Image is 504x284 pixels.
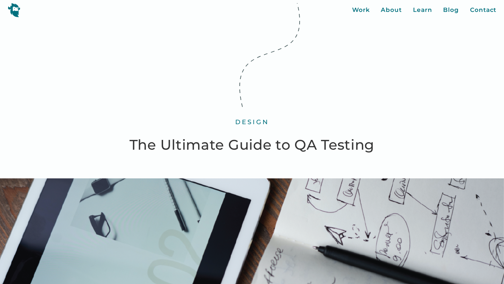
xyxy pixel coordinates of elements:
[413,6,432,15] a: Learn
[8,3,20,17] img: yeti logo icon
[101,134,403,156] h1: The Ultimate Guide to QA Testing
[352,6,370,15] a: Work
[443,6,459,15] a: Blog
[235,118,269,126] div: Design
[381,6,402,15] a: About
[470,6,496,15] a: Contact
